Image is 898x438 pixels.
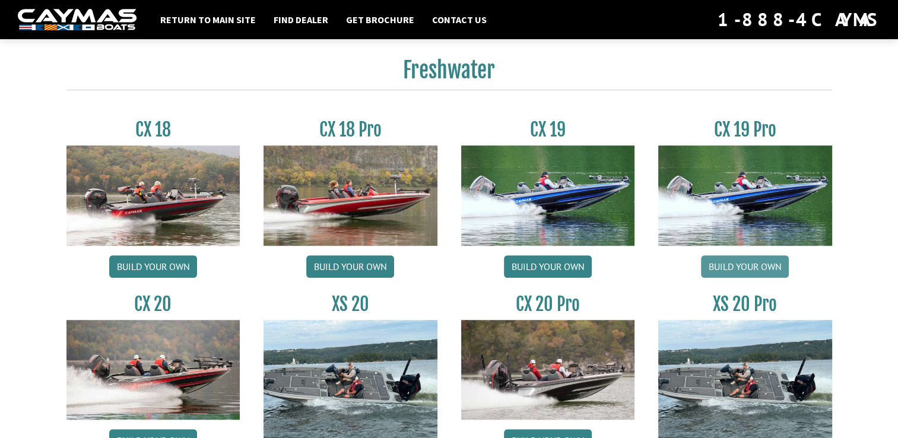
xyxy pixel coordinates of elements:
a: Return to main site [154,12,262,27]
img: CX19_thumbnail.jpg [658,145,832,245]
img: CX-18S_thumbnail.jpg [66,145,240,245]
h3: CX 19 Pro [658,119,832,141]
h3: CX 20 Pro [461,293,635,315]
h3: CX 18 Pro [264,119,437,141]
h3: XS 20 Pro [658,293,832,315]
img: CX-20Pro_thumbnail.jpg [461,320,635,420]
img: CX19_thumbnail.jpg [461,145,635,245]
h3: CX 19 [461,119,635,141]
a: Get Brochure [340,12,420,27]
a: Build your own [504,255,592,278]
h2: Freshwater [66,57,832,90]
a: Build your own [701,255,789,278]
div: 1-888-4CAYMAS [718,7,880,33]
h3: XS 20 [264,293,437,315]
h3: CX 20 [66,293,240,315]
a: Build your own [306,255,394,278]
a: Build your own [109,255,197,278]
a: Find Dealer [268,12,334,27]
img: white-logo-c9c8dbefe5ff5ceceb0f0178aa75bf4bb51f6bca0971e226c86eb53dfe498488.png [18,9,137,31]
a: Contact Us [426,12,493,27]
img: CX-20_thumbnail.jpg [66,320,240,420]
h3: CX 18 [66,119,240,141]
img: CX-18SS_thumbnail.jpg [264,145,437,245]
